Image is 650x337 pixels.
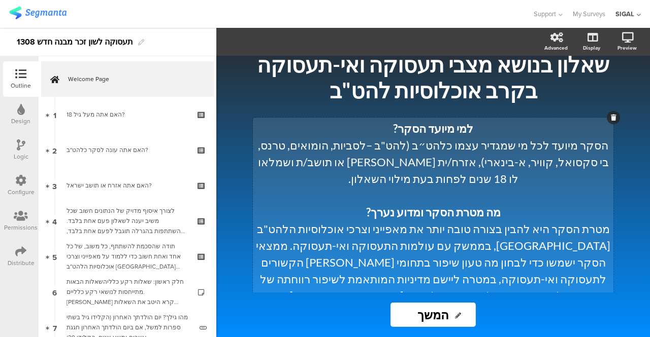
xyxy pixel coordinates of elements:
[8,188,35,197] div: Configure
[617,44,637,52] div: Preview
[14,152,28,161] div: Logic
[583,44,600,52] div: Display
[67,145,188,155] div: האם אתה עונה לסקר כלהט"ב?
[68,74,198,84] span: Welcome Page
[41,239,214,274] a: 5 תודה שהסכמת להשתתף, כל משוב, של כל אחד ואחת חשוב כדי ללמוד על מאפייני וצרכי אוכלוסיות הלהט"ב [G...
[41,203,214,239] a: 4 לצורך איסוף מדויק של הנתונים חשוב שכל משיב יענה לשאלון פעם אחת בלבד. ההשתתפות בהגרלה תוגבל לפעם...
[17,34,133,50] div: תעסוקה לשון זכר מבנה חדש 1308
[9,7,67,19] img: segmanta logo
[53,109,56,120] span: 1
[41,97,214,132] a: 1 האם אתה מעל גיל 18?
[67,109,188,120] div: האם אתה מעל גיל 18?
[615,9,634,19] div: SIGAL
[67,277,188,307] div: חלק ראשון: שאלות רקע כלליהשאלות הבאות מתייחסות לנושאי רקע כלליים. אנא קרא היטב את השאלות ובחר בתש...
[11,81,31,90] div: Outline
[245,52,621,103] p: שאלון בנושא מצבי תעסוקה ואי-תעסוקה בקרב אוכלוסיות להט"ב
[67,241,188,272] div: תודה שהסכמת להשתתף, כל משוב, של כל אחד ואחת חשוב כדי ללמוד על מאפייני וצרכי אוכלוסיות הלהט"ב בישר...
[41,61,214,97] a: Welcome Page
[52,286,57,297] span: 6
[52,215,57,227] span: 4
[67,206,188,236] div: לצורך איסוף מדויק של הנתונים חשוב שכל משיב יענה לשאלון פעם אחת בלבד. ההשתתפות בהגרלה תוגבל לפעם א...
[11,117,30,126] div: Design
[544,44,568,52] div: Advanced
[41,132,214,168] a: 2 האם אתה עונה לסקר כלהט"ב?
[393,122,473,135] strong: למי מיועד הסקר?
[255,220,611,304] p: מטרת הסקר היא להבין בצורה טובה יותר את מאפייני וצרכי אוכלוסיות הלהט"ב [GEOGRAPHIC_DATA], בממשק עם...
[534,9,556,19] span: Support
[53,322,57,333] span: 7
[67,180,188,191] div: האם אתה אזרח או תושב ישראל?
[41,168,214,203] a: 3 האם אתה אזרח או תושב ישראל?
[255,137,611,187] p: הסקר מיועד לכל מי שמגדיר עצמו כלהט״ב (להט"ב –לסביות, הומואים, טרנס, בי סקסואל, קוויר, א-בינארי), ...
[52,251,57,262] span: 5
[8,258,35,268] div: Distribute
[391,303,476,327] input: Start
[4,223,38,232] div: Permissions
[366,205,501,219] strong: מה מטרת הסקר ומדוע נערך?
[52,180,57,191] span: 3
[41,274,214,310] a: 6 חלק ראשון: שאלות רקע כלליהשאלות הבאות מתייחסות לנושאי רקע כלליים. [PERSON_NAME] קרא היטב את השא...
[52,144,57,156] span: 2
